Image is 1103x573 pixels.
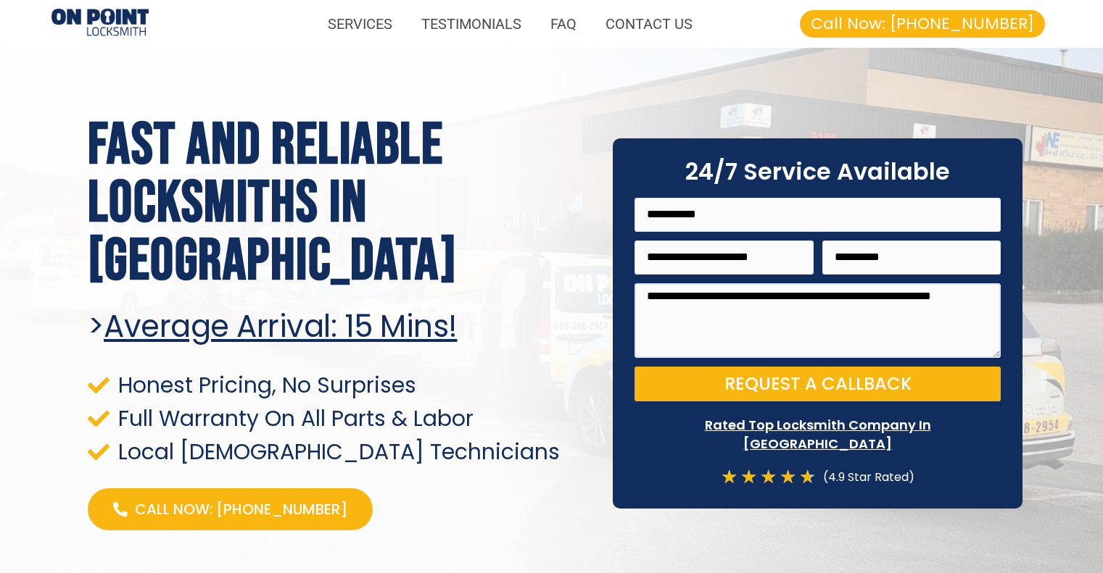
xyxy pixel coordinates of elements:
a: FAQ [536,7,591,41]
a: Call Now: [PHONE_NUMBER] [88,488,373,530]
h2: > [88,309,592,345]
form: On Point Locksmith [635,198,1001,411]
i: ★ [721,467,738,487]
button: Request a Callback [635,367,1001,401]
h1: Fast and Reliable Locksmiths In [GEOGRAPHIC_DATA] [88,117,592,290]
p: Rated Top Locksmith Company In [GEOGRAPHIC_DATA] [635,416,1001,452]
h2: 24/7 Service Available [635,160,1001,183]
a: TESTIMONIALS [407,7,536,41]
a: CONTACT US [591,7,707,41]
span: Call Now: [PHONE_NUMBER] [135,499,347,519]
img: Locksmiths Locations 1 [51,9,149,38]
a: Call Now: [PHONE_NUMBER] [800,10,1045,38]
i: ★ [740,467,757,487]
u: Average arrival: 15 Mins! [104,305,458,348]
span: Full Warranty On All Parts & Labor [115,409,474,428]
span: Local [DEMOGRAPHIC_DATA] Technicians [115,442,560,461]
div: (4.9 Star Rated) [816,467,914,487]
span: Call Now: [PHONE_NUMBER] [811,16,1034,32]
i: ★ [760,467,777,487]
span: Request a Callback [724,375,912,393]
span: Honest Pricing, No Surprises [115,375,416,395]
i: ★ [780,467,796,487]
div: 4.7/5 [721,467,816,487]
i: ★ [799,467,816,487]
a: SERVICES [313,7,407,41]
nav: Menu [163,7,707,41]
